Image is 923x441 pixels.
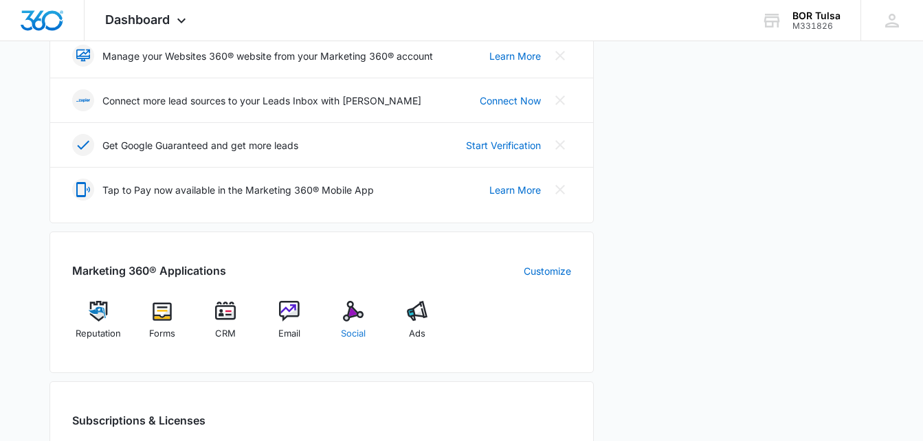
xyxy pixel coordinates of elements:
a: Learn More [489,49,541,63]
span: Social [341,327,366,341]
button: Close [549,89,571,111]
a: Reputation [72,301,125,350]
p: Connect more lead sources to your Leads Inbox with [PERSON_NAME] [102,93,421,108]
span: CRM [215,327,236,341]
div: account id [792,21,841,31]
p: Manage your Websites 360® website from your Marketing 360® account [102,49,433,63]
span: Dashboard [105,12,170,27]
a: Customize [524,264,571,278]
a: Learn More [489,183,541,197]
a: Forms [135,301,188,350]
span: Forms [149,327,175,341]
h2: Marketing 360® Applications [72,262,226,279]
a: CRM [199,301,252,350]
h2: Subscriptions & Licenses [72,412,205,429]
span: Email [278,327,300,341]
p: Get Google Guaranteed and get more leads [102,138,298,152]
a: Email [263,301,316,350]
span: Reputation [76,327,121,341]
span: Ads [409,327,425,341]
a: Ads [390,301,443,350]
a: Social [327,301,380,350]
a: Connect Now [480,93,541,108]
div: account name [792,10,841,21]
p: Tap to Pay now available in the Marketing 360® Mobile App [102,183,374,197]
button: Close [549,134,571,156]
button: Close [549,45,571,67]
a: Start Verification [466,138,541,152]
button: Close [549,179,571,201]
